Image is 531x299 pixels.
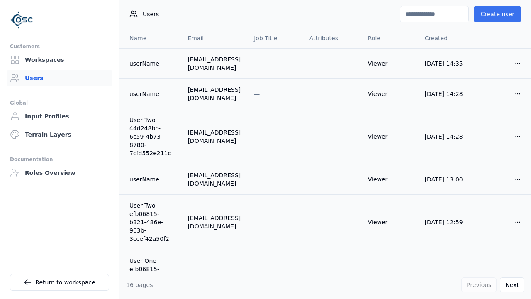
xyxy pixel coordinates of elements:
a: Workspaces [7,51,112,68]
span: — [254,219,260,225]
th: Created [418,28,475,48]
div: Viewer [368,132,412,141]
span: Users [143,10,159,18]
a: Terrain Layers [7,126,112,143]
div: [EMAIL_ADDRESS][DOMAIN_NAME] [188,171,241,188]
div: Documentation [10,154,109,164]
div: [EMAIL_ADDRESS][DOMAIN_NAME] [188,128,241,145]
img: Logo [10,8,33,32]
button: Next [500,277,524,292]
div: [DATE] 14:28 [425,90,469,98]
span: — [254,60,260,67]
div: Customers [10,42,109,51]
a: User One efb06815-b321-486e-903b-3ccef42a50f2 [129,257,174,298]
div: Viewer [368,90,412,98]
span: 16 pages [126,282,153,288]
span: — [254,133,260,140]
a: userName [129,59,174,68]
div: [EMAIL_ADDRESS][DOMAIN_NAME] [188,55,241,72]
th: Role [361,28,418,48]
div: Viewer [368,59,412,68]
div: [EMAIL_ADDRESS][DOMAIN_NAME] [188,214,241,230]
th: Name [119,28,181,48]
a: User Two efb06815-b321-486e-903b-3ccef42a50f2 [129,201,174,243]
th: Attributes [303,28,361,48]
div: [DATE] 12:59 [425,218,469,226]
a: Return to workspace [10,274,109,291]
th: Job Title [247,28,303,48]
a: Input Profiles [7,108,112,125]
div: [DATE] 14:35 [425,59,469,68]
div: Global [10,98,109,108]
div: [DATE] 14:28 [425,132,469,141]
div: Viewer [368,218,412,226]
span: — [254,176,260,183]
a: Users [7,70,112,86]
a: userName [129,90,174,98]
a: userName [129,175,174,184]
th: Email [181,28,247,48]
span: — [254,91,260,97]
div: [EMAIL_ADDRESS][DOMAIN_NAME] [188,269,241,286]
div: [EMAIL_ADDRESS][DOMAIN_NAME] [188,86,241,102]
button: Create user [474,6,521,22]
div: Viewer [368,175,412,184]
div: [DATE] 13:00 [425,175,469,184]
a: Roles Overview [7,164,112,181]
a: User Two 44d248bc-6c59-4b73-8780-7cfd552e211c [129,116,174,157]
